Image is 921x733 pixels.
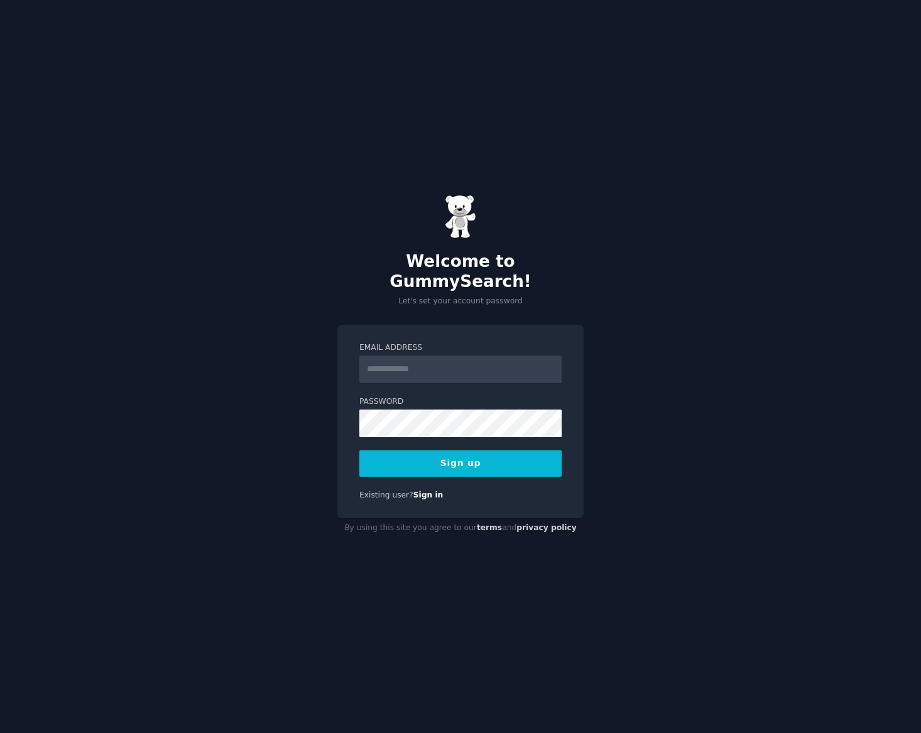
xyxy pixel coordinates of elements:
img: Gummy Bear [445,195,476,239]
a: Sign in [413,491,444,499]
span: Existing user? [359,491,413,499]
label: Email Address [359,342,562,354]
div: By using this site you agree to our and [337,518,584,538]
label: Password [359,396,562,408]
p: Let's set your account password [337,296,584,307]
a: terms [477,523,502,532]
a: privacy policy [516,523,577,532]
button: Sign up [359,450,562,477]
h2: Welcome to GummySearch! [337,252,584,291]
